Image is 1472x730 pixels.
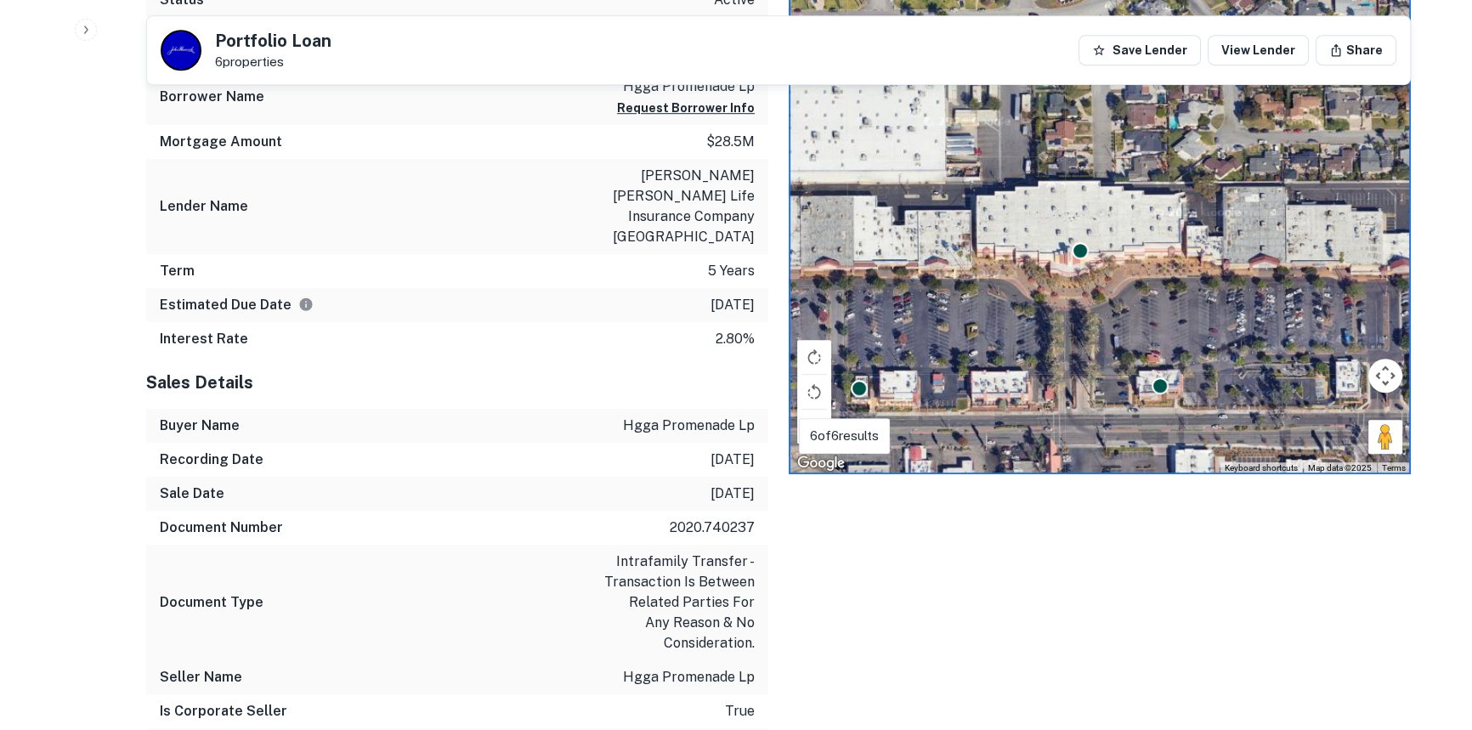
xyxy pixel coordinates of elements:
p: $28.5m [706,132,755,152]
h6: Mortgage Amount [160,132,282,152]
button: Share [1316,35,1396,65]
p: 2.80% [716,329,755,349]
button: Map camera controls [1368,359,1402,393]
p: 5 years [708,261,755,281]
button: Tilt map [797,410,831,444]
a: Terms (opens in new tab) [1382,463,1406,473]
h6: Term [160,261,195,281]
p: intrafamily transfer - transaction is between related parties for any reason & no consideration. [602,552,755,654]
p: 6 properties [215,54,331,70]
h6: Document Number [160,518,283,538]
h6: Seller Name [160,667,242,688]
button: Rotate map clockwise [797,340,831,374]
a: Open this area in Google Maps (opens a new window) [793,452,849,474]
h6: Is Corporate Seller [160,701,287,722]
h6: Buyer Name [160,416,240,436]
h6: Borrower Name [160,87,264,107]
p: hgga promenade lp [623,667,755,688]
h6: Document Type [160,592,263,613]
button: Rotate map counterclockwise [797,375,831,409]
span: Map data ©2025 [1308,463,1372,473]
svg: Estimate is based on a standard schedule for this type of loan. [298,297,314,312]
p: 2020.740237 [670,518,755,538]
button: Drag Pegman onto the map to open Street View [1368,420,1402,454]
h6: Interest Rate [160,329,248,349]
h6: Lender Name [160,196,248,217]
h5: Portfolio Loan [215,32,331,49]
p: [DATE] [711,450,755,470]
p: 6 of 6 results [810,426,879,446]
h6: Sale Date [160,484,224,504]
button: Keyboard shortcuts [1225,462,1298,474]
p: [DATE] [711,484,755,504]
button: Request Borrower Info [617,98,755,118]
h6: Estimated Due Date [160,295,314,315]
p: hgga promenade lp [617,76,755,97]
p: [PERSON_NAME] [PERSON_NAME] life insurance company [GEOGRAPHIC_DATA] [602,166,755,247]
a: View Lender [1208,35,1309,65]
img: Google [793,452,849,474]
h6: Recording Date [160,450,263,470]
button: Save Lender [1079,35,1201,65]
iframe: Chat Widget [1387,594,1472,676]
p: [DATE] [711,295,755,315]
p: true [725,701,755,722]
h5: Sales Details [146,370,768,395]
p: hgga promenade lp [623,416,755,436]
